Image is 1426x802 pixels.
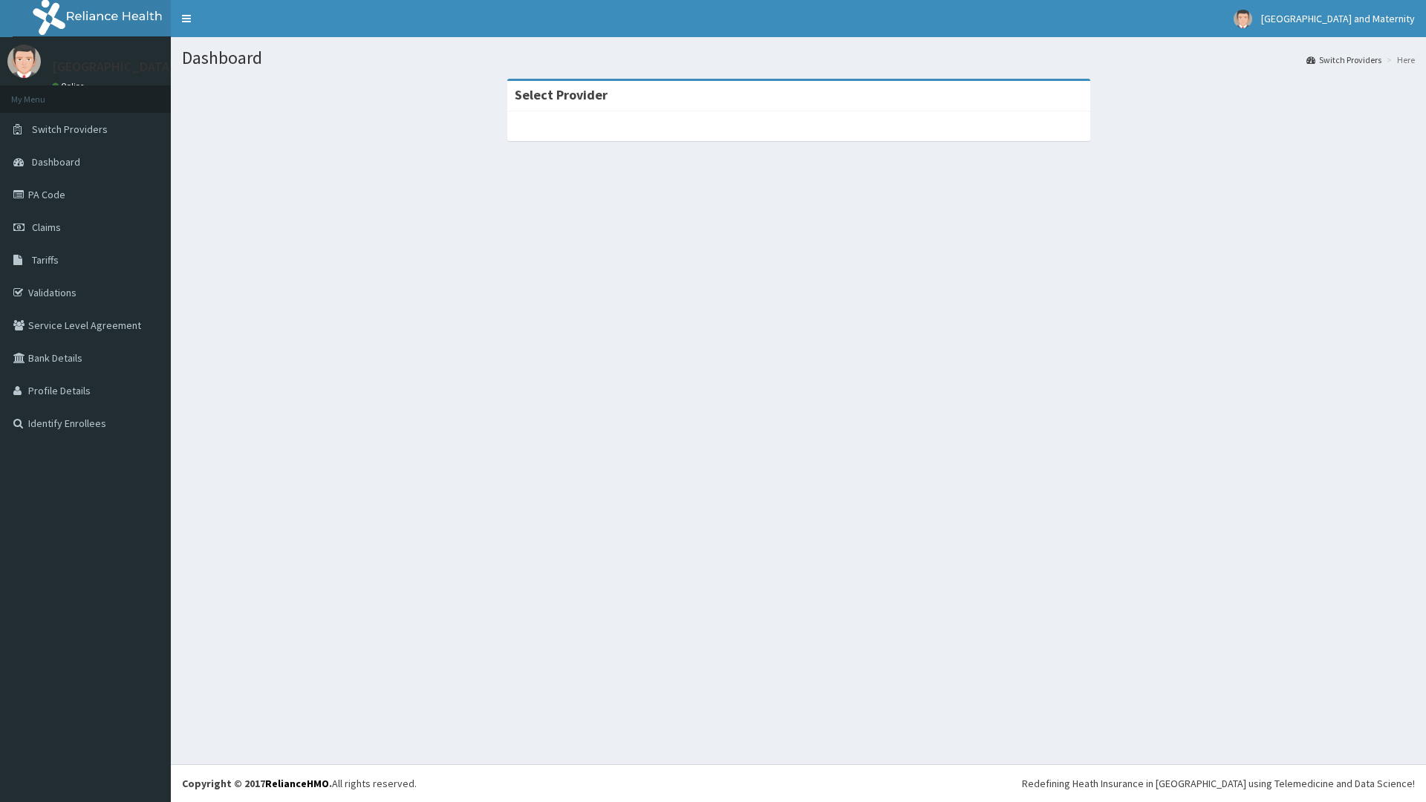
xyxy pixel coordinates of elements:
span: [GEOGRAPHIC_DATA] and Maternity [1261,12,1415,25]
a: RelianceHMO [265,777,329,790]
strong: Select Provider [515,86,608,103]
span: Switch Providers [32,123,108,136]
h1: Dashboard [182,48,1415,68]
footer: All rights reserved. [171,764,1426,802]
img: User Image [1234,10,1252,28]
span: Tariffs [32,253,59,267]
strong: Copyright © 2017 . [182,777,332,790]
div: Redefining Heath Insurance in [GEOGRAPHIC_DATA] using Telemedicine and Data Science! [1022,776,1415,791]
span: Dashboard [32,155,80,169]
li: Here [1383,53,1415,66]
p: [GEOGRAPHIC_DATA] and Maternity [52,60,258,74]
img: User Image [7,45,41,78]
a: Switch Providers [1306,53,1381,66]
span: Claims [32,221,61,234]
a: Online [52,81,88,91]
